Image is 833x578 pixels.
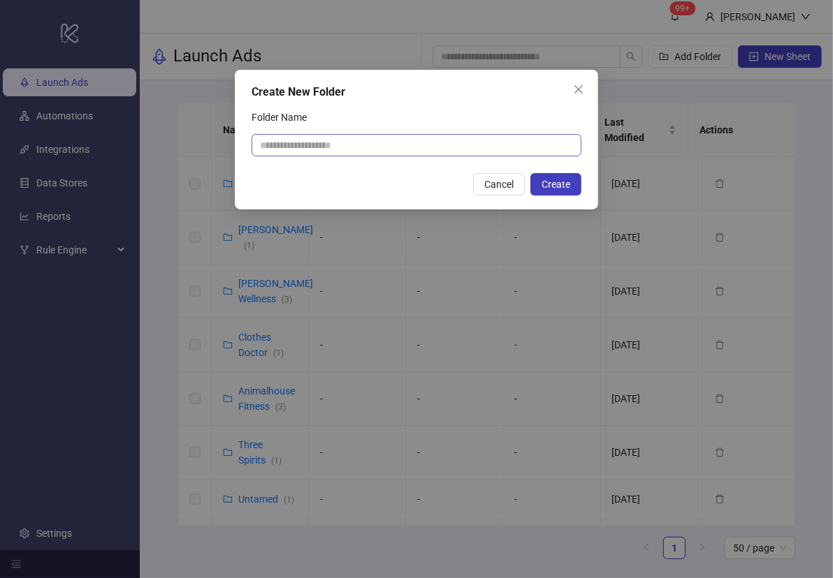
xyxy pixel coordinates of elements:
[542,179,570,190] span: Create
[573,84,584,95] span: close
[252,84,581,101] div: Create New Folder
[484,179,514,190] span: Cancel
[252,134,581,156] input: Folder Name
[473,173,525,195] button: Cancel
[252,106,316,128] label: Folder Name
[530,173,581,195] button: Create
[567,78,590,101] button: Close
